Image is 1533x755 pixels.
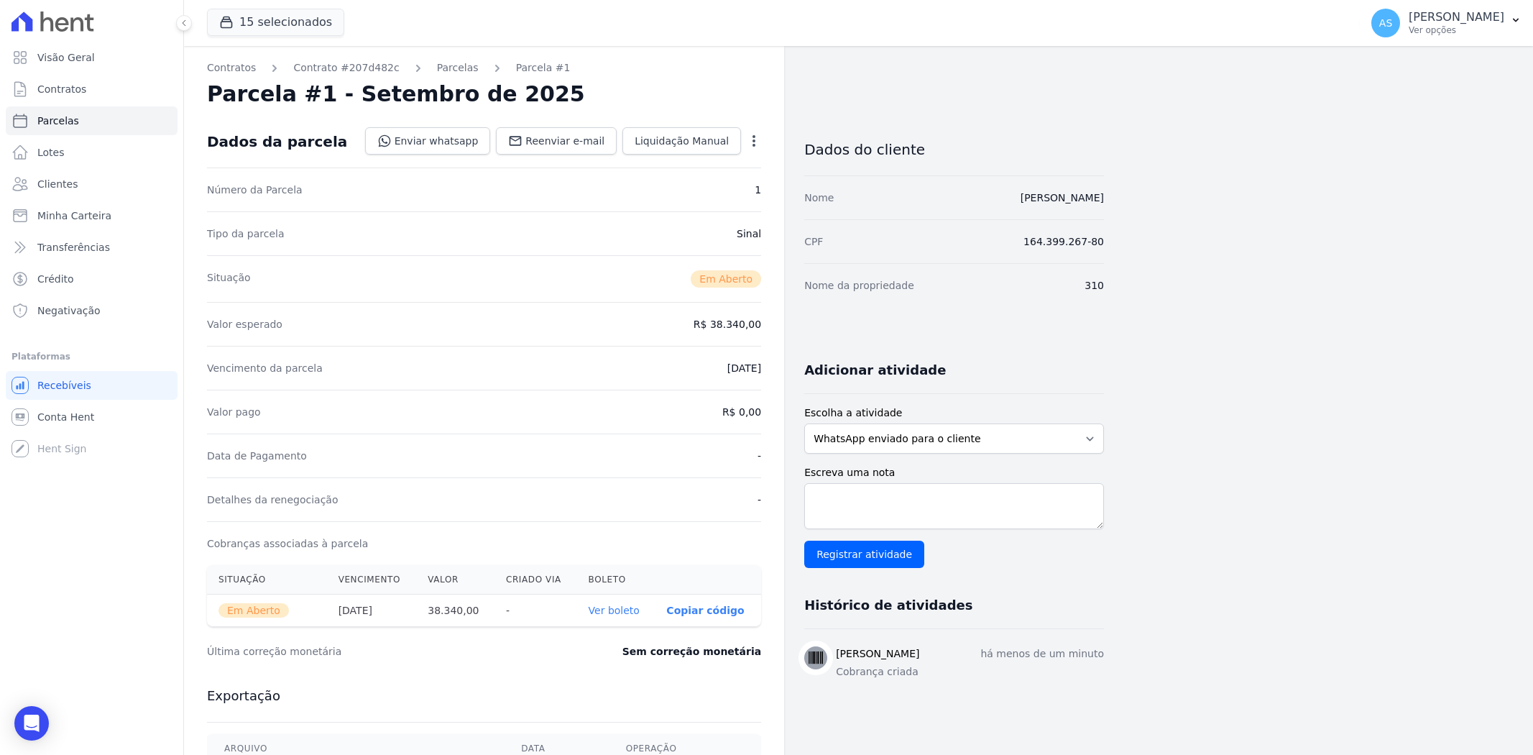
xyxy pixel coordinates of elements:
a: Contrato #207d482c [293,60,399,75]
th: Valor [416,565,494,595]
dt: Data de Pagamento [207,449,307,463]
span: Transferências [37,240,110,255]
a: Parcela #1 [516,60,571,75]
dt: Situação [207,270,251,288]
h3: Adicionar atividade [804,362,946,379]
span: Contratos [37,82,86,96]
p: [PERSON_NAME] [1409,10,1504,24]
span: Liquidação Manual [635,134,729,148]
span: Parcelas [37,114,79,128]
dd: 164.399.267-80 [1023,234,1104,249]
h3: Histórico de atividades [804,597,972,614]
input: Registrar atividade [804,541,924,568]
dt: Vencimento da parcela [207,361,323,375]
dd: - [758,449,761,463]
th: Criado via [494,565,577,595]
dd: Sinal [737,226,761,241]
dt: CPF [804,234,823,249]
dt: Nome [804,191,834,205]
th: Boleto [577,565,655,595]
a: Conta Hent [6,403,178,431]
dt: Número da Parcela [207,183,303,197]
dt: Detalhes da renegociação [207,493,339,507]
span: Crédito [37,272,74,286]
dd: [DATE] [727,361,761,375]
label: Escolha a atividade [804,406,1104,421]
h2: Parcela #1 - Setembro de 2025 [207,81,585,107]
a: Crédito [6,265,178,293]
a: Parcelas [437,60,479,75]
th: 38.340,00 [416,595,494,627]
p: Cobrança criada [836,664,1104,679]
dt: Tipo da parcela [207,226,285,241]
dt: Valor esperado [207,317,282,331]
a: Reenviar e-mail [496,127,617,155]
dd: Sem correção monetária [622,644,761,659]
div: Dados da parcela [207,133,347,150]
a: Visão Geral [6,43,178,72]
span: Em Aberto [218,603,289,618]
p: há menos de um minuto [980,646,1104,662]
dt: Cobranças associadas à parcela [207,536,368,551]
button: AS [PERSON_NAME] Ver opções [1360,3,1533,43]
dt: Valor pago [207,405,261,419]
span: Clientes [37,177,78,191]
button: Copiar código [666,605,744,616]
a: Recebíveis [6,371,178,400]
span: Conta Hent [37,410,94,424]
th: - [494,595,577,627]
a: Ver boleto [589,605,640,616]
h3: [PERSON_NAME] [836,646,919,662]
a: Transferências [6,233,178,262]
span: Em Aberto [691,270,761,288]
a: Contratos [207,60,256,75]
span: Visão Geral [37,50,95,65]
a: Contratos [6,75,178,104]
span: Reenviar e-mail [525,134,604,148]
h3: Exportação [207,687,761,705]
a: [PERSON_NAME] [1021,192,1104,203]
dd: R$ 0,00 [722,405,761,419]
div: Open Intercom Messenger [14,706,49,741]
h3: Dados do cliente [804,141,1104,158]
button: 15 selecionados [207,9,344,36]
th: Situação [207,565,327,595]
dd: 1 [755,183,761,197]
a: Negativação [6,296,178,325]
label: Escreva uma nota [804,465,1104,480]
dd: 310 [1085,278,1104,293]
span: Minha Carteira [37,209,111,223]
dt: Última correção monetária [207,644,535,659]
span: Lotes [37,145,65,160]
span: Negativação [37,303,101,318]
nav: Breadcrumb [207,60,761,75]
a: Lotes [6,138,178,167]
dt: Nome da propriedade [804,278,914,293]
dd: R$ 38.340,00 [694,317,761,331]
a: Clientes [6,170,178,198]
div: Plataformas [11,348,172,365]
a: Liquidação Manual [622,127,741,155]
a: Parcelas [6,106,178,135]
a: Minha Carteira [6,201,178,230]
th: [DATE] [327,595,417,627]
a: Enviar whatsapp [365,127,491,155]
p: Ver opções [1409,24,1504,36]
span: Recebíveis [37,378,91,393]
dd: - [758,493,761,507]
th: Vencimento [327,565,417,595]
span: AS [1379,18,1392,28]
